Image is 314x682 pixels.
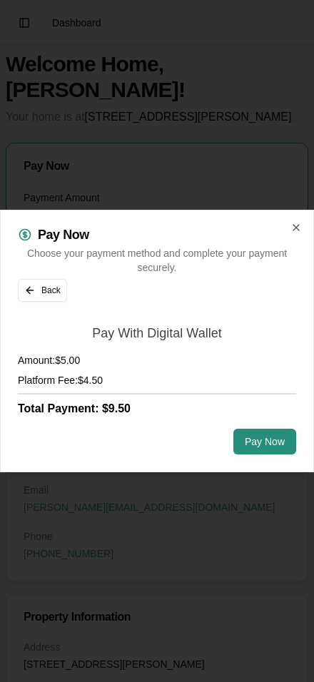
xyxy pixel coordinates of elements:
p: Choose your payment method and complete your payment securely. [18,246,296,275]
h2: Pay With Digital Wallet [92,325,221,342]
button: Pay Now [233,429,296,454]
h3: Total Payment: $9.50 [18,400,296,417]
h4: Platform Fee: $4.50 [18,373,296,387]
h2: Pay Now [38,228,89,241]
button: Back [18,279,67,302]
h4: Amount: $5.00 [18,353,296,367]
